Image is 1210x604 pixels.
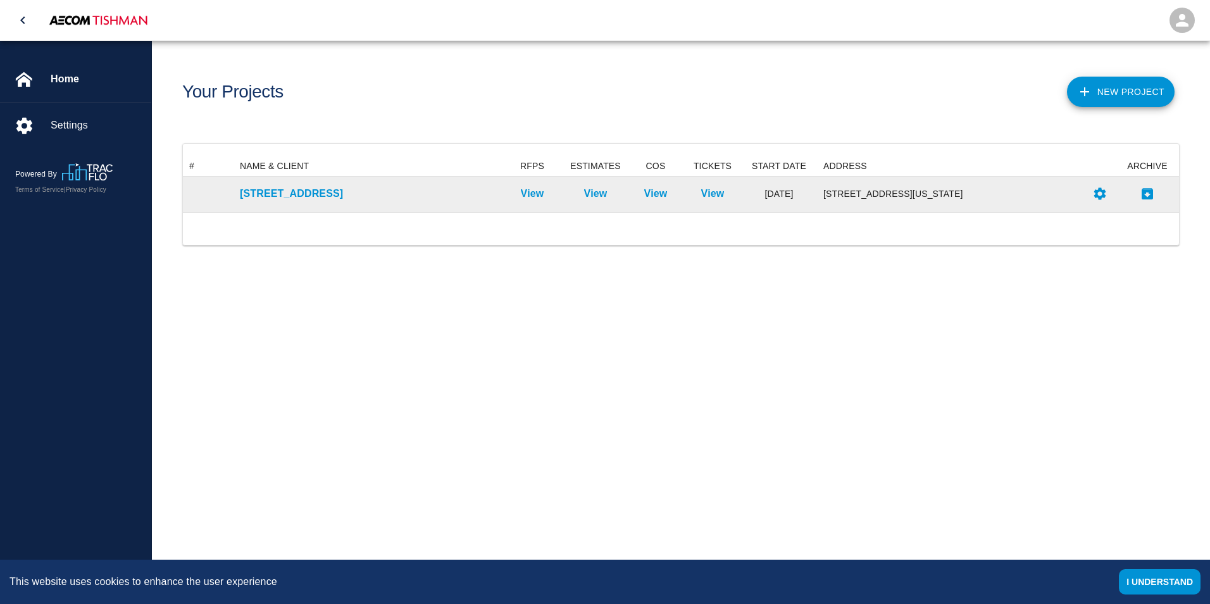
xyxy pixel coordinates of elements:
[646,156,666,176] div: COS
[15,168,62,180] p: Powered By
[240,186,494,201] a: [STREET_ADDRESS]
[234,156,501,176] div: NAME & CLIENT
[62,163,113,180] img: TracFlo
[1116,156,1179,176] div: ARCHIVE
[51,118,141,133] span: Settings
[1127,156,1167,176] div: ARCHIVE
[570,156,621,176] div: ESTIMATES
[189,156,194,176] div: #
[1119,569,1201,595] button: Accept cookies
[684,156,741,176] div: TICKETS
[584,186,608,201] a: View
[64,186,66,193] span: |
[8,5,38,35] button: open drawer
[66,186,106,193] a: Privacy Policy
[564,156,627,176] div: ESTIMATES
[240,156,309,176] div: NAME & CLIENT
[521,186,544,201] a: View
[183,156,234,176] div: #
[51,72,141,87] span: Home
[644,186,668,201] a: View
[45,11,152,29] img: AECOM Tishman
[182,82,284,103] h1: Your Projects
[694,156,732,176] div: TICKETS
[817,156,1084,176] div: ADDRESS
[501,156,564,176] div: RFPS
[1087,181,1113,206] button: Settings
[752,156,806,176] div: START DATE
[1067,77,1175,107] button: New Project
[741,177,817,212] div: [DATE]
[15,186,64,193] a: Terms of Service
[520,156,544,176] div: RFPS
[741,156,817,176] div: START DATE
[1147,543,1210,604] iframe: Chat Widget
[627,156,684,176] div: COS
[823,156,867,176] div: ADDRESS
[823,187,1078,200] div: [STREET_ADDRESS][US_STATE]
[9,574,1100,589] div: This website uses cookies to enhance the user experience
[701,186,725,201] a: View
